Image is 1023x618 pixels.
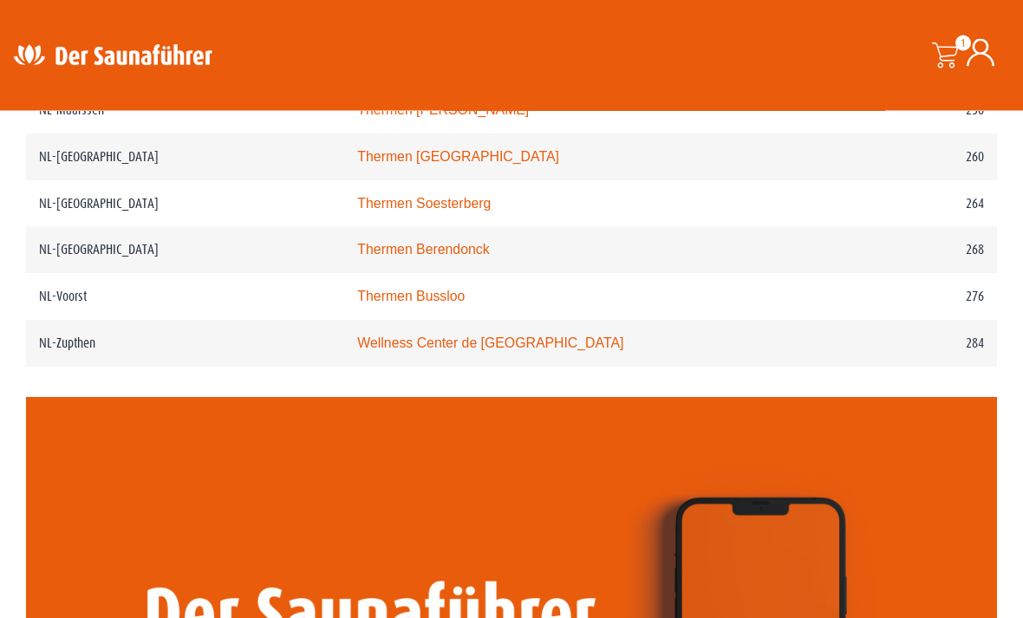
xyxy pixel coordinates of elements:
[823,181,997,228] td: 264
[26,227,344,274] td: NL-[GEOGRAPHIC_DATA]
[26,134,344,181] td: NL-[GEOGRAPHIC_DATA]
[823,321,997,368] td: 284
[823,274,997,321] td: 276
[26,181,344,228] td: NL-[GEOGRAPHIC_DATA]
[823,134,997,181] td: 260
[357,150,559,165] a: Thermen [GEOGRAPHIC_DATA]
[955,36,971,51] span: 1
[26,274,344,321] td: NL-Voorst
[26,321,344,368] td: NL-Zupthen
[357,289,465,304] a: Thermen Bussloo
[357,243,489,257] a: Thermen Berendonck
[357,197,491,211] a: Thermen Soesterberg
[823,227,997,274] td: 268
[357,336,623,351] a: Wellness Center de [GEOGRAPHIC_DATA]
